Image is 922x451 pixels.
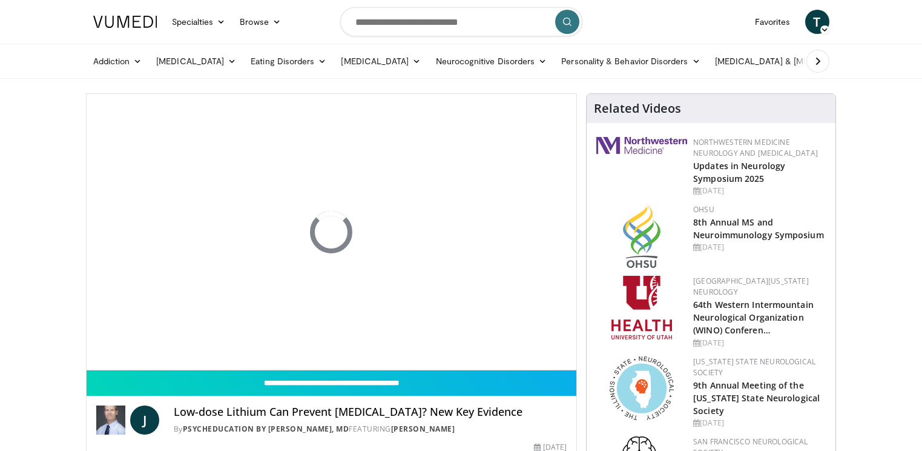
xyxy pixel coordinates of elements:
[693,160,785,184] a: Updates in Neurology Symposium 2025
[149,49,243,73] a: [MEDICAL_DATA]
[232,10,288,34] a: Browse
[87,94,577,370] video-js: Video Player
[130,406,159,435] a: J
[693,242,826,253] div: [DATE]
[334,49,428,73] a: [MEDICAL_DATA]
[596,137,687,154] img: 2a462fb6-9365-492a-ac79-3166a6f924d8.png.150x105_q85_autocrop_double_scale_upscale_version-0.2.jpg
[693,137,818,158] a: Northwestern Medicine Neurology and [MEDICAL_DATA]
[174,424,567,435] div: By FEATURING
[693,418,826,429] div: [DATE]
[340,7,582,36] input: Search topics, interventions
[708,49,881,73] a: [MEDICAL_DATA] & [MEDICAL_DATA]
[693,356,815,378] a: [US_STATE] State Neurological Society
[623,204,660,268] img: da959c7f-65a6-4fcf-a939-c8c702e0a770.png.150x105_q85_autocrop_double_scale_upscale_version-0.2.png
[611,276,672,339] img: f6362829-b0a3-407d-a044-59546adfd345.png.150x105_q85_autocrop_double_scale_upscale_version-0.2.png
[86,49,150,73] a: Addiction
[693,379,820,416] a: 9th Annual Meeting of the [US_STATE] State Neurological Society
[693,276,809,297] a: [GEOGRAPHIC_DATA][US_STATE] Neurology
[594,101,681,116] h4: Related Videos
[391,424,455,434] a: [PERSON_NAME]
[610,356,674,420] img: 71a8b48c-8850-4916-bbdd-e2f3ccf11ef9.png.150x105_q85_autocrop_double_scale_upscale_version-0.2.png
[243,49,334,73] a: Eating Disorders
[96,406,125,435] img: PsychEducation by James Phelps, MD
[174,406,567,419] h4: Low-dose Lithium Can Prevent [MEDICAL_DATA]? New Key Evidence
[554,49,707,73] a: Personality & Behavior Disorders
[693,338,826,349] div: [DATE]
[429,49,555,73] a: Neurocognitive Disorders
[693,204,714,215] a: OHSU
[693,185,826,196] div: [DATE]
[693,216,824,241] a: 8th Annual MS and Neuroimmunology Symposium
[805,10,829,34] a: T
[93,16,157,28] img: VuMedi Logo
[183,424,349,434] a: PsychEducation by [PERSON_NAME], MD
[748,10,798,34] a: Favorites
[165,10,233,34] a: Specialties
[693,299,814,336] a: 64th Western Intermountain Neurological Organization (WINO) Conferen…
